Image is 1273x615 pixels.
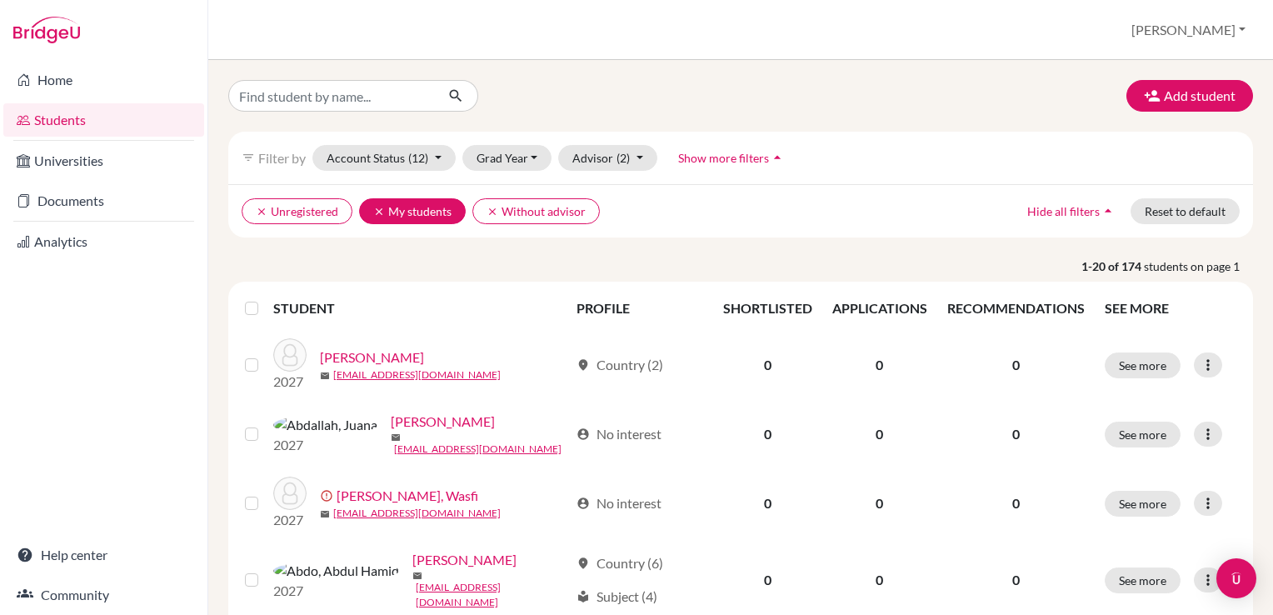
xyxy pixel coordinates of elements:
th: APPLICATIONS [822,288,937,328]
td: 0 [822,467,937,540]
th: SHORTLISTED [713,288,822,328]
a: [EMAIL_ADDRESS][DOMAIN_NAME] [416,580,569,610]
button: clearUnregistered [242,198,352,224]
a: Documents [3,184,204,217]
strong: 1-20 of 174 [1081,257,1144,275]
span: mail [412,571,422,581]
p: 2027 [273,372,307,392]
button: Grad Year [462,145,552,171]
button: See more [1105,491,1181,517]
div: Country (6) [577,553,663,573]
a: [PERSON_NAME] [320,347,424,367]
img: Abdo, Abdul Hamid [273,561,399,581]
span: students on page 1 [1144,257,1253,275]
button: Add student [1126,80,1253,112]
div: Country (2) [577,355,663,375]
button: See more [1105,422,1181,447]
a: [EMAIL_ADDRESS][DOMAIN_NAME] [333,367,501,382]
span: (2) [617,151,630,165]
a: [PERSON_NAME], Wasfi [337,486,478,506]
th: STUDENT [273,288,567,328]
p: 0 [947,493,1085,513]
div: Open Intercom Messenger [1216,558,1256,598]
i: clear [256,206,267,217]
i: clear [373,206,385,217]
th: RECOMMENDATIONS [937,288,1095,328]
i: arrow_drop_up [1100,202,1116,219]
button: Advisor(2) [558,145,657,171]
button: Account Status(12) [312,145,456,171]
a: Analytics [3,225,204,258]
button: Show more filtersarrow_drop_up [664,145,800,171]
a: Students [3,103,204,137]
span: mail [391,432,401,442]
span: error_outline [320,489,337,502]
span: account_circle [577,427,590,441]
a: [PERSON_NAME] [412,550,517,570]
p: 2027 [273,510,307,530]
a: [EMAIL_ADDRESS][DOMAIN_NAME] [394,442,562,457]
span: mail [320,509,330,519]
td: 0 [713,402,822,467]
i: arrow_drop_up [769,149,786,166]
a: Home [3,63,204,97]
p: 0 [947,570,1085,590]
span: Hide all filters [1027,204,1100,218]
input: Find student by name... [228,80,435,112]
p: 2027 [273,581,399,601]
span: (12) [408,151,428,165]
button: clearMy students [359,198,466,224]
p: 0 [947,355,1085,375]
a: [EMAIL_ADDRESS][DOMAIN_NAME] [333,506,501,521]
a: Community [3,578,204,612]
span: Show more filters [678,151,769,165]
span: local_library [577,590,590,603]
a: Help center [3,538,204,572]
span: mail [320,371,330,381]
button: [PERSON_NAME] [1124,14,1253,46]
img: Abdallah, Juana [273,415,377,435]
button: Hide all filtersarrow_drop_up [1013,198,1131,224]
span: location_on [577,358,590,372]
th: SEE MORE [1095,288,1246,328]
div: Subject (4) [577,587,657,607]
td: 0 [713,328,822,402]
img: Abdel Fattah, Wasfi [273,477,307,510]
button: clearWithout advisor [472,198,600,224]
div: No interest [577,493,661,513]
button: Reset to default [1131,198,1240,224]
span: location_on [577,557,590,570]
p: 0 [947,424,1085,444]
td: 0 [822,402,937,467]
button: See more [1105,352,1181,378]
td: 0 [822,328,937,402]
button: See more [1105,567,1181,593]
a: [PERSON_NAME] [391,412,495,432]
img: Abbas, Asma [273,338,307,372]
span: account_circle [577,497,590,510]
a: Universities [3,144,204,177]
i: clear [487,206,498,217]
td: 0 [713,467,822,540]
span: Filter by [258,150,306,166]
th: PROFILE [567,288,713,328]
i: filter_list [242,151,255,164]
img: Bridge-U [13,17,80,43]
p: 2027 [273,435,377,455]
div: No interest [577,424,661,444]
